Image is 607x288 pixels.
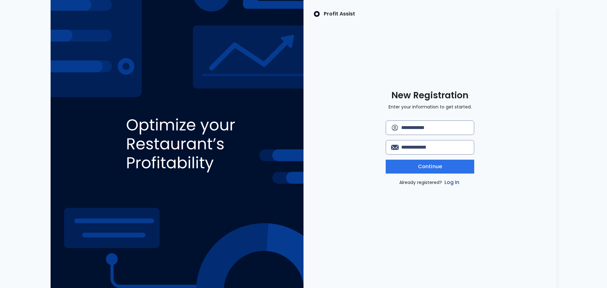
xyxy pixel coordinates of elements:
[314,10,320,18] img: SpotOn Logo
[391,90,469,101] span: New Registration
[389,104,472,110] p: Enter your information to get started.
[399,179,461,186] p: Already registered?
[324,10,355,18] p: Profit Assist
[443,179,461,186] a: Log in
[418,163,442,170] span: Continue
[386,160,474,174] button: Continue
